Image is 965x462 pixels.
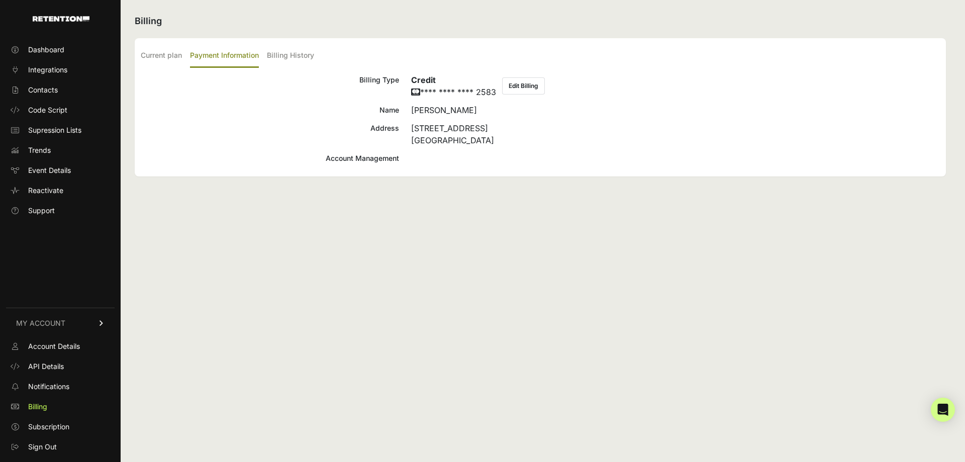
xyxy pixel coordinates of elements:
[28,65,67,75] span: Integrations
[411,104,940,116] div: [PERSON_NAME]
[411,122,940,146] div: [STREET_ADDRESS] [GEOGRAPHIC_DATA]
[190,44,259,68] label: Payment Information
[6,62,115,78] a: Integrations
[28,361,64,372] span: API Details
[6,42,115,58] a: Dashboard
[6,358,115,375] a: API Details
[6,379,115,395] a: Notifications
[28,45,64,55] span: Dashboard
[141,122,399,146] div: Address
[28,145,51,155] span: Trends
[502,77,545,95] button: Edit Billing
[135,14,946,28] h2: Billing
[28,341,80,351] span: Account Details
[6,182,115,199] a: Reactivate
[141,74,399,98] div: Billing Type
[6,399,115,415] a: Billing
[28,422,69,432] span: Subscription
[28,165,71,175] span: Event Details
[141,44,182,68] label: Current plan
[33,16,89,22] img: Retention.com
[6,308,115,338] a: MY ACCOUNT
[28,125,81,135] span: Supression Lists
[28,402,47,412] span: Billing
[28,442,57,452] span: Sign Out
[6,102,115,118] a: Code Script
[28,85,58,95] span: Contacts
[6,162,115,178] a: Event Details
[931,398,955,422] div: Open Intercom Messenger
[28,186,63,196] span: Reactivate
[6,122,115,138] a: Supression Lists
[6,203,115,219] a: Support
[28,105,67,115] span: Code Script
[267,44,314,68] label: Billing History
[141,152,399,164] div: Account Management
[28,206,55,216] span: Support
[411,74,496,86] h6: Credit
[28,382,69,392] span: Notifications
[141,104,399,116] div: Name
[16,318,65,328] span: MY ACCOUNT
[6,142,115,158] a: Trends
[6,439,115,455] a: Sign Out
[6,419,115,435] a: Subscription
[6,338,115,354] a: Account Details
[6,82,115,98] a: Contacts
